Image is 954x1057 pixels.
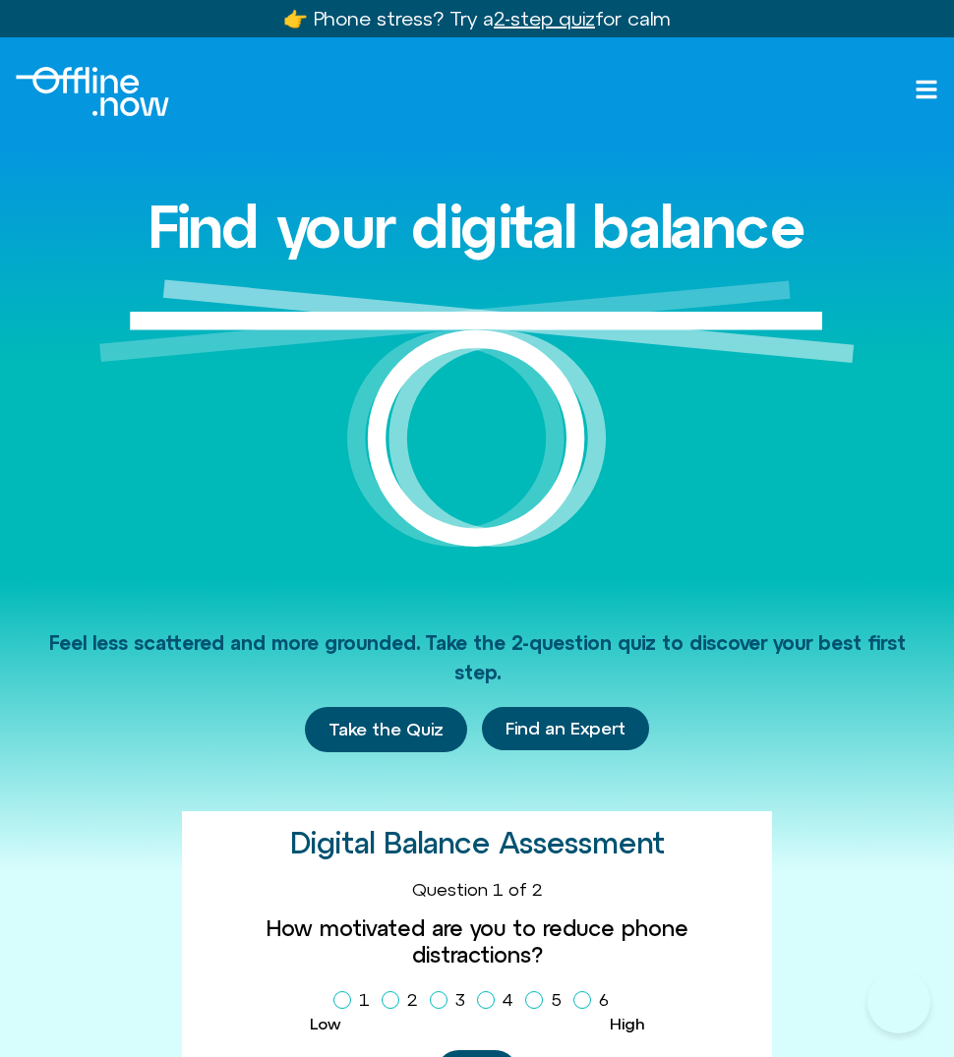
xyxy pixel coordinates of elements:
[482,707,649,752] div: Find an Expert
[310,1015,341,1032] span: Low
[328,719,444,740] span: Take the Quiz
[382,983,426,1017] label: 2
[149,195,805,260] h1: Find your digital balance
[867,970,930,1033] iframe: Botpress
[290,827,665,859] h2: Digital Balance Assessment
[494,7,595,29] u: 2-step quiz
[477,983,521,1017] label: 4
[525,983,569,1017] label: 5
[305,707,467,752] a: Take the Quiz
[283,7,671,29] a: 👉 Phone stress? Try a2-step quizfor calm
[573,983,617,1017] label: 6
[482,707,649,750] a: Find an Expert
[198,879,756,901] div: Question 1 of 2
[430,983,473,1017] label: 3
[506,719,626,738] span: Find an Expert
[16,67,169,116] div: Logo
[49,631,906,683] span: Feel less scattered and more grounded. Take the 2-question quiz to discover your best first step.
[198,915,756,968] label: How motivated are you to reduce phone distractions?
[16,67,169,116] img: offline.now
[610,1015,644,1032] span: High
[333,983,378,1017] label: 1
